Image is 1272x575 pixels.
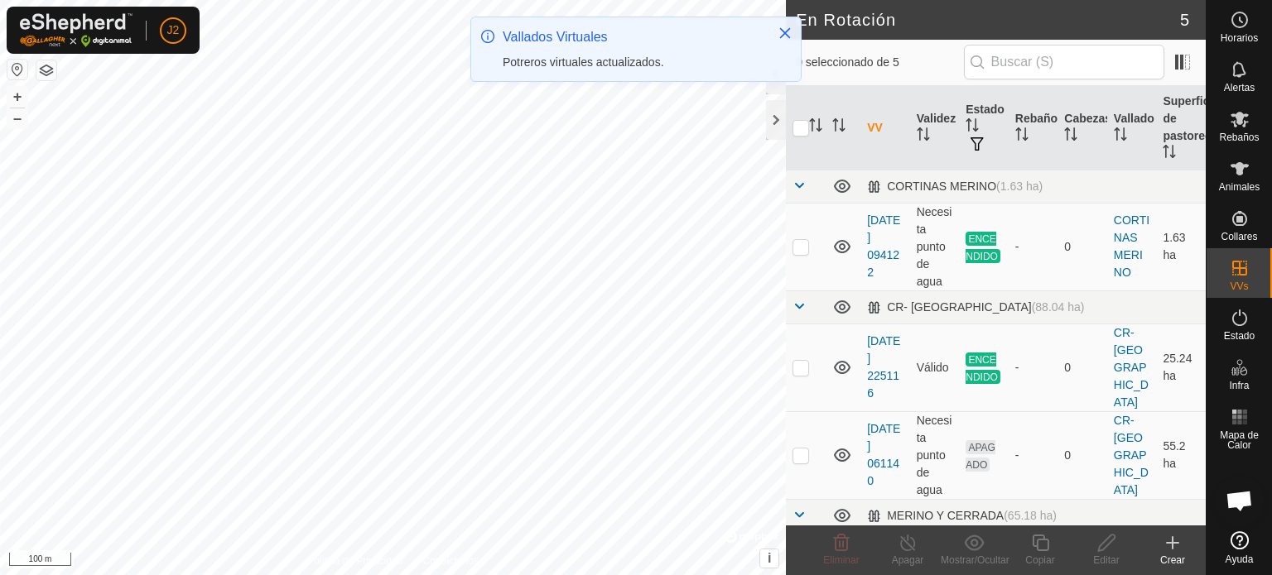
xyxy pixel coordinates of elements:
[7,60,27,79] button: Restablecer Mapa
[1004,509,1057,522] span: (65.18 ha)
[1226,554,1254,564] span: Ayuda
[867,334,900,400] a: [DATE] 225116
[1114,414,1149,496] a: CR- [GEOGRAPHIC_DATA]
[809,121,822,134] p-sorticon: Activar para ordenar
[423,553,479,568] a: Contáctenos
[1064,130,1077,143] p-sorticon: Activar para ordenar
[1139,553,1206,568] div: Crear
[307,553,402,568] a: Política de Privacidad
[36,60,56,80] button: Capas del Mapa
[1156,323,1206,411] td: 25.24 ha
[964,45,1164,79] input: Buscar (S)
[1032,300,1085,314] span: (88.04 ha)
[1058,323,1107,411] td: 0
[796,10,1180,30] h2: En Rotación
[1058,203,1107,290] td: 0
[832,121,846,134] p-sorticon: Activar para ordenar
[1156,411,1206,499] td: 55.2 ha
[1107,86,1157,170] th: Vallado
[1015,238,1052,256] div: -
[1230,281,1248,291] span: VVs
[966,352,1000,384] span: ENCENDIDO
[503,27,761,47] div: Vallados Virtuales
[7,108,27,128] button: –
[1156,86,1206,170] th: Superficie de pastoreo
[1058,411,1107,499] td: 0
[1180,7,1189,32] span: 5
[1224,331,1255,341] span: Estado
[503,54,761,71] div: Potreros virtuales actualizados.
[20,13,132,47] img: Logo Gallagher
[867,422,900,487] a: [DATE] 061140
[966,440,995,472] span: APAGADO
[167,22,180,39] span: J2
[1156,203,1206,290] td: 1.63 ha
[867,213,900,279] a: [DATE] 094122
[1015,359,1052,376] div: -
[1058,86,1107,170] th: Cabezas
[996,180,1043,193] span: (1.63 ha)
[1215,476,1265,525] div: Chat abierto
[941,553,1007,568] div: Mostrar/Ocultar
[1224,83,1255,93] span: Alertas
[773,22,797,45] button: Close
[1015,447,1052,464] div: -
[768,551,771,565] span: i
[1114,213,1149,279] a: CORTINAS MERINO
[1219,182,1260,192] span: Animales
[1221,33,1258,43] span: Horarios
[1211,430,1268,450] span: Mapa de Calor
[910,411,960,499] td: Necesita punto de agua
[1114,130,1127,143] p-sorticon: Activar para ordenar
[1114,326,1149,409] a: CR- [GEOGRAPHIC_DATA]
[1219,132,1259,142] span: Rebaños
[7,87,27,107] button: +
[959,86,1009,170] th: Estado
[1009,86,1058,170] th: Rebaño
[1015,130,1029,143] p-sorticon: Activar para ordenar
[867,180,1043,194] div: CORTINAS MERINO
[796,54,963,71] span: 0 seleccionado de 5
[966,232,1000,263] span: ENCENDIDO
[1207,525,1272,571] a: Ayuda
[1221,232,1257,242] span: Collares
[917,130,930,143] p-sorticon: Activar para ordenar
[867,300,1084,314] div: CR- [GEOGRAPHIC_DATA]
[910,203,960,290] td: Necesita punto de agua
[823,554,859,566] span: Eliminar
[874,553,941,568] div: Apagar
[1073,553,1139,568] div: Editar
[760,549,778,568] button: i
[1007,553,1073,568] div: Copiar
[966,121,979,134] p-sorticon: Activar para ordenar
[860,86,910,170] th: VV
[1229,381,1249,391] span: Infra
[867,509,1057,523] div: MERINO Y CERRADA
[910,323,960,411] td: Válido
[1163,147,1176,161] p-sorticon: Activar para ordenar
[910,86,960,170] th: Validez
